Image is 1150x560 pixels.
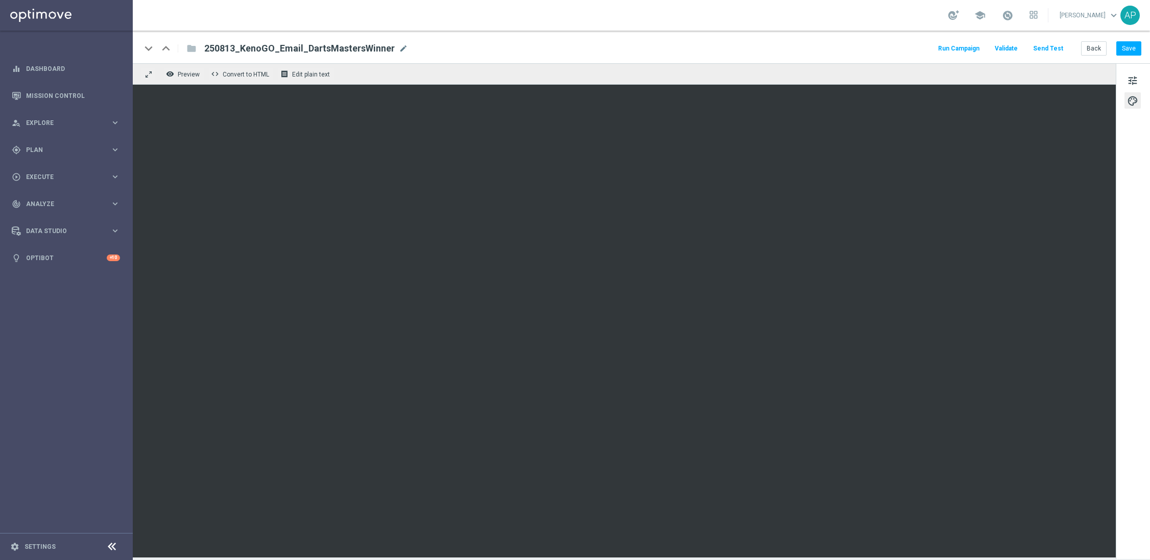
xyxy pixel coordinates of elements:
div: AP [1120,6,1140,25]
span: school [974,10,986,21]
span: tune [1127,74,1138,87]
i: track_changes [12,199,21,209]
span: mode_edit [399,44,408,53]
span: code [211,70,219,78]
i: keyboard_arrow_right [110,145,120,155]
div: Plan [12,145,110,155]
span: keyboard_arrow_down [1108,10,1119,21]
button: play_circle_outline Execute keyboard_arrow_right [11,173,121,181]
i: settings [10,542,19,551]
i: lightbulb [12,253,21,263]
i: remove_red_eye [166,70,174,78]
button: Data Studio keyboard_arrow_right [11,227,121,235]
span: Plan [26,147,110,153]
button: gps_fixed Plan keyboard_arrow_right [11,146,121,154]
i: keyboard_arrow_right [110,118,120,128]
button: Mission Control [11,92,121,100]
a: Mission Control [26,82,120,109]
span: Data Studio [26,228,110,234]
i: person_search [12,118,21,128]
a: [PERSON_NAME]keyboard_arrow_down [1059,8,1120,23]
div: Explore [12,118,110,128]
div: Execute [12,172,110,182]
span: Execute [26,174,110,180]
i: keyboard_arrow_right [110,226,120,236]
button: Send Test [1032,42,1065,56]
button: Save [1116,41,1141,56]
button: Validate [993,42,1019,56]
div: Optibot [12,244,120,271]
a: Dashboard [26,55,120,82]
span: Analyze [26,201,110,207]
button: person_search Explore keyboard_arrow_right [11,119,121,127]
button: palette [1124,92,1141,109]
span: 250813_KenoGO_Email_DartsMastersWinner [204,42,395,55]
button: remove_red_eye Preview [163,67,204,81]
i: receipt [280,70,289,78]
button: code Convert to HTML [208,67,274,81]
div: Data Studio [12,226,110,236]
span: Preview [178,71,200,78]
div: +10 [107,254,120,261]
a: Optibot [26,244,107,271]
button: receipt Edit plain text [278,67,334,81]
button: track_changes Analyze keyboard_arrow_right [11,200,121,208]
i: play_circle_outline [12,172,21,182]
span: Convert to HTML [223,71,269,78]
button: lightbulb Optibot +10 [11,254,121,262]
i: keyboard_arrow_right [110,172,120,182]
span: palette [1127,94,1138,108]
span: Validate [995,45,1018,52]
i: keyboard_arrow_right [110,199,120,209]
div: Dashboard [12,55,120,82]
button: equalizer Dashboard [11,65,121,73]
div: Mission Control [12,82,120,109]
button: Back [1081,41,1107,56]
button: Run Campaign [937,42,981,56]
span: Explore [26,120,110,126]
i: gps_fixed [12,145,21,155]
span: Edit plain text [292,71,330,78]
button: tune [1124,72,1141,88]
i: equalizer [12,64,21,73]
div: Analyze [12,199,110,209]
a: Settings [25,544,56,550]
